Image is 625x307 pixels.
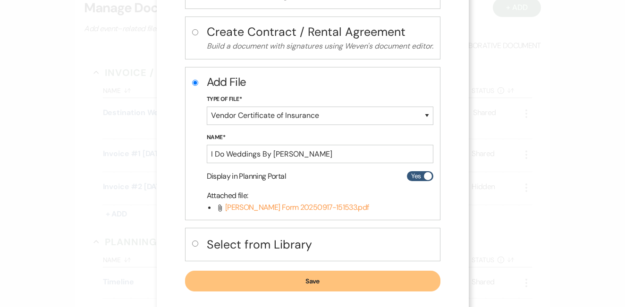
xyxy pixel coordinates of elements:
[225,202,369,212] span: [PERSON_NAME] Form 20250917-151533.pdf
[207,171,433,182] div: Display in Planning Portal
[207,190,369,202] p: Attached file :
[411,170,421,182] span: Yes
[207,236,433,253] h4: Select from Library
[207,40,433,52] p: Build a document with signatures using Weven's document editor.
[207,94,433,105] label: Type of File*
[207,133,433,143] label: Name*
[185,271,440,291] button: Save
[207,24,433,40] h4: Create Contract / Rental Agreement
[207,74,433,90] h2: Add File
[207,235,433,254] button: Select from Library
[207,24,433,52] button: Create Contract / Rental AgreementBuild a document with signatures using Weven's document editor.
